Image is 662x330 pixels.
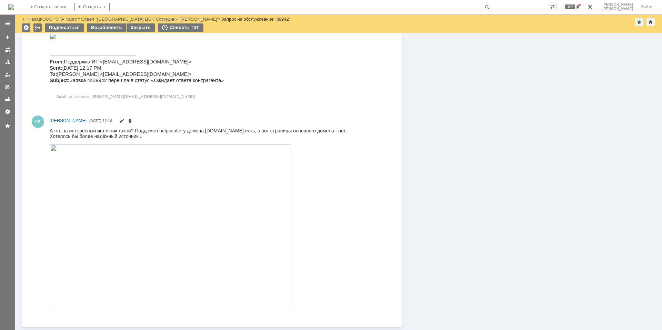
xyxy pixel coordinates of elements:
div: | [41,16,42,21]
a: ООО "СТА Карго" [42,17,79,22]
span: 102 [565,4,575,9]
div: / [42,17,81,22]
span: Email отправителя: [PERSON_NAME][EMAIL_ADDRESS][DOMAIN_NAME] [7,148,146,153]
div: Создать [74,3,110,11]
div: / [156,17,221,22]
a: Создать заявку [2,32,13,43]
span: 12:16 [103,119,112,123]
span: . [42,75,43,80]
span: [DATE] [89,119,101,123]
a: Сотрудник "[PERSON_NAME]" [156,17,219,22]
a: [URL][DOMAIN_NAME] [49,28,102,33]
div: Удалить [22,23,30,32]
span: a [43,75,46,80]
a: Заявки на командах [2,44,13,55]
a: Мои заявки [2,69,13,80]
span: [PERSON_NAME] [602,7,633,11]
span: [PERSON_NAME] [50,118,87,123]
span: Расширенный поиск [550,3,556,10]
a: Назад [28,17,41,22]
a: [PERSON_NAME] [50,117,87,124]
span: [PERSON_NAME] [602,3,633,7]
span: stacargo [51,75,70,80]
a: [URL][DOMAIN_NAME] [64,22,117,28]
span: . [42,100,43,106]
a: Мои согласования [2,81,13,92]
span: ru [72,75,76,80]
span: . [70,100,72,106]
div: Добавить в избранное [635,18,643,26]
span: . [70,75,72,80]
span: a [43,100,46,106]
a: Отчеты [2,94,13,105]
span: Удалить [127,119,133,124]
div: / [81,17,156,22]
span: ru [72,100,76,106]
a: Перейти в интерфейс администратора [586,3,594,11]
a: Отдел "[GEOGRAPHIC_DATA] ЦО" [81,17,153,22]
span: @ [46,100,51,106]
span: Редактировать [119,119,124,124]
div: Сделать домашней страницей [646,18,655,26]
div: Запрос на обслуживание "39942" [221,17,291,22]
div: Работа с массовостью [33,23,42,32]
a: Заявки в моей ответственности [2,57,13,68]
span: stacargo [51,100,70,106]
a: Перейти на домашнюю страницу [8,4,14,10]
img: logo [8,4,14,10]
a: Настройки [2,106,13,117]
span: @ [46,75,51,80]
